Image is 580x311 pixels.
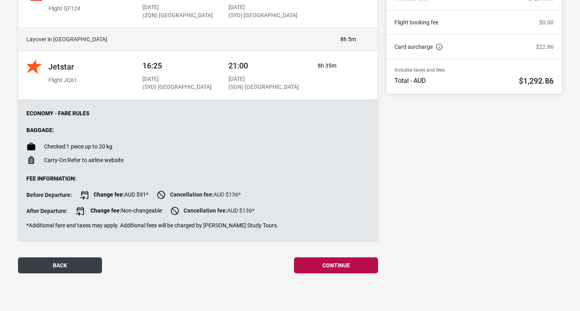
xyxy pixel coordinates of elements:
[80,190,148,200] span: AUD $91*
[142,83,212,91] p: (SYD) [GEOGRAPHIC_DATA]
[26,59,42,75] img: Jetstar
[318,62,356,70] p: 8h 35m
[26,222,370,229] p: *Additional fare and taxes may apply. Additional fees will be charged by [PERSON_NAME] Study Tours.
[76,206,162,216] span: Non-changeable
[394,18,438,26] a: Flight booking fee
[228,12,298,20] p: (SYD) [GEOGRAPHIC_DATA]
[228,61,248,70] span: 21:00
[48,62,77,72] h2: Jetstar
[394,67,554,73] p: Includes taxes and fees
[44,143,112,150] p: 1 piece up to 20 kg
[142,61,162,70] span: 16:25
[156,190,241,200] span: AUD $136*
[184,207,227,214] strong: Cancellation fee:
[26,208,68,214] strong: After Departure:
[539,19,554,26] p: $0.00
[394,43,442,51] a: Card surcharge
[26,175,76,182] strong: Fee Information:
[170,191,214,198] strong: Cancellation fee:
[44,157,124,164] p: Refer to airline website
[142,12,213,20] p: (ZQN) [GEOGRAPHIC_DATA]
[228,4,298,12] p: [DATE]
[26,110,370,117] p: Economy - Fare Rules
[294,257,378,273] button: continue
[26,192,72,198] strong: Before Departure:
[536,44,554,50] p: $22.86
[394,77,426,85] p: Total - AUD
[228,83,299,91] p: (SGN) [GEOGRAPHIC_DATA]
[44,157,68,163] span: Carry-On:
[519,76,554,86] h2: $1,292.86
[340,36,356,43] p: 8h 5m
[48,5,80,13] p: Flight QF124
[26,36,332,43] h4: Layover in [GEOGRAPHIC_DATA]
[142,4,213,12] p: [DATE]
[44,143,66,150] span: Checked:
[170,206,254,216] span: AUD $136*
[48,76,77,84] p: Flight JQ61
[142,75,212,83] p: [DATE]
[18,257,102,273] button: back
[26,127,54,133] strong: Baggage:
[94,191,124,198] strong: Change fee:
[90,207,121,214] strong: Change fee:
[228,75,299,83] p: [DATE]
